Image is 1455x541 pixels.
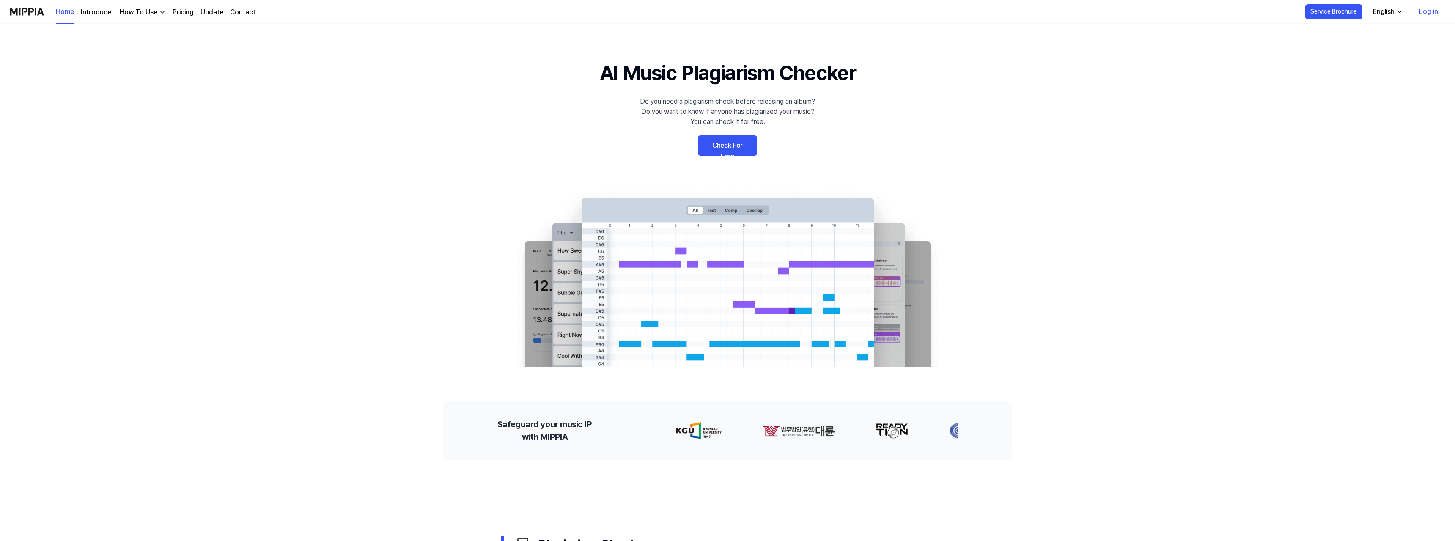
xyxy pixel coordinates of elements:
div: How To Use [118,7,159,17]
h1: AI Music Plagiarism Checker [600,58,856,88]
img: partner-logo-2 [841,422,874,439]
a: Update [200,7,223,17]
img: main Image [508,189,947,367]
img: partner-logo-0 [642,422,687,439]
div: English [1371,7,1396,17]
a: Introduce [81,7,111,17]
div: Do you need a plagiarism check before releasing an album? Do you want to know if anyone has plagi... [640,96,815,127]
a: Home [56,0,74,24]
button: Service Brochure [1305,4,1362,19]
button: How To Use [118,7,166,17]
a: Contact [230,7,255,17]
img: partner-logo-1 [727,422,800,439]
h2: Safeguard your music IP with MIPPIA [497,418,592,443]
a: Check For Free [698,135,757,156]
a: Pricing [173,7,194,17]
img: partner-logo-3 [914,422,941,439]
img: down [159,9,166,16]
button: English [1366,3,1408,20]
